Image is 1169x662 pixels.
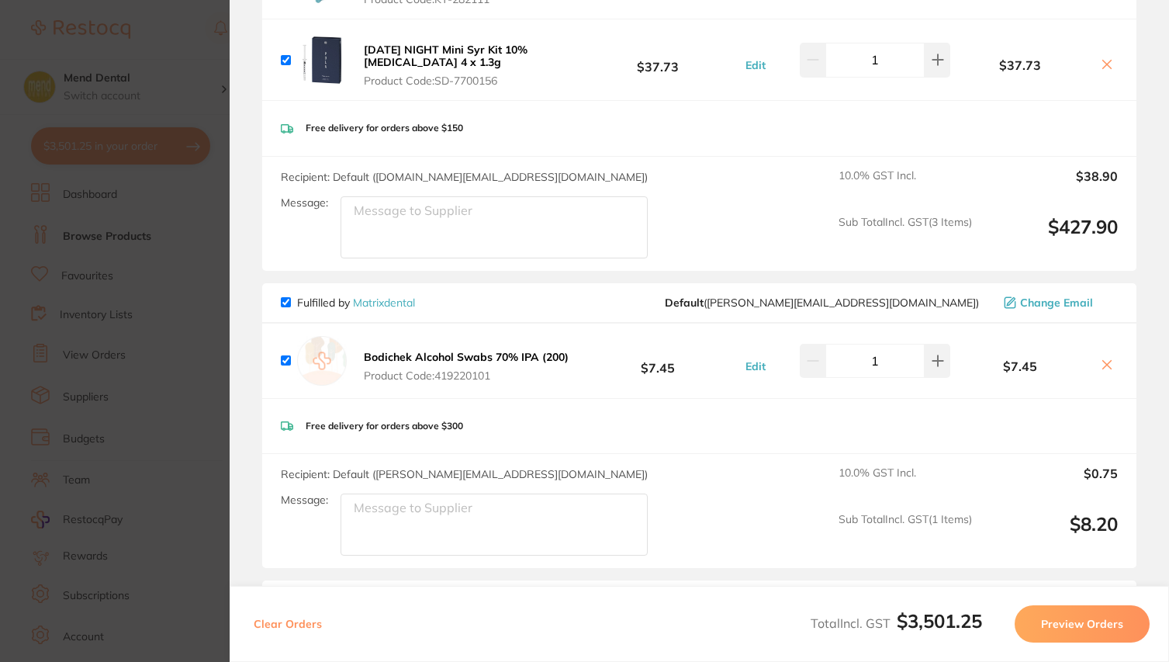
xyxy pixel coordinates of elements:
[359,43,574,88] button: [DATE] NIGHT Mini Syr Kit 10% [MEDICAL_DATA] 4 x 1.3g Product Code:SD-7700156
[811,615,982,631] span: Total Incl. GST
[839,169,972,203] span: 10.0 % GST Incl.
[950,58,1090,72] b: $37.73
[574,46,742,75] b: $37.73
[281,170,648,184] span: Recipient: Default ( [DOMAIN_NAME][EMAIL_ADDRESS][DOMAIN_NAME] )
[1020,296,1093,309] span: Change Email
[364,75,569,87] span: Product Code: SD-7700156
[665,296,979,309] span: peter@matrixdental.com.au
[297,296,415,309] p: Fulfilled by
[297,336,347,386] img: empty.jpg
[839,513,972,556] span: Sub Total Incl. GST ( 1 Items)
[574,346,742,375] b: $7.45
[364,350,569,364] b: Bodichek Alcohol Swabs 70% IPA (200)
[839,216,972,258] span: Sub Total Incl. GST ( 3 Items)
[839,466,972,501] span: 10.0 % GST Incl.
[999,296,1118,310] button: Change Email
[665,296,704,310] b: Default
[741,359,770,373] button: Edit
[364,369,569,382] span: Product Code: 419220101
[984,513,1118,556] output: $8.20
[306,421,463,432] p: Free delivery for orders above $300
[950,359,1090,373] b: $7.45
[364,43,527,69] b: [DATE] NIGHT Mini Syr Kit 10% [MEDICAL_DATA] 4 x 1.3g
[984,216,1118,258] output: $427.90
[359,350,573,383] button: Bodichek Alcohol Swabs 70% IPA (200) Product Code:419220101
[281,467,648,481] span: Recipient: Default ( [PERSON_NAME][EMAIL_ADDRESS][DOMAIN_NAME] )
[306,123,463,133] p: Free delivery for orders above $150
[281,196,328,210] label: Message:
[249,605,327,643] button: Clear Orders
[897,609,982,633] b: $3,501.25
[297,35,347,85] img: cTE0MWE0ZQ
[984,169,1118,203] output: $38.90
[281,494,328,507] label: Message:
[353,296,415,310] a: Matrixdental
[741,58,770,72] button: Edit
[984,466,1118,501] output: $0.75
[1015,605,1150,643] button: Preview Orders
